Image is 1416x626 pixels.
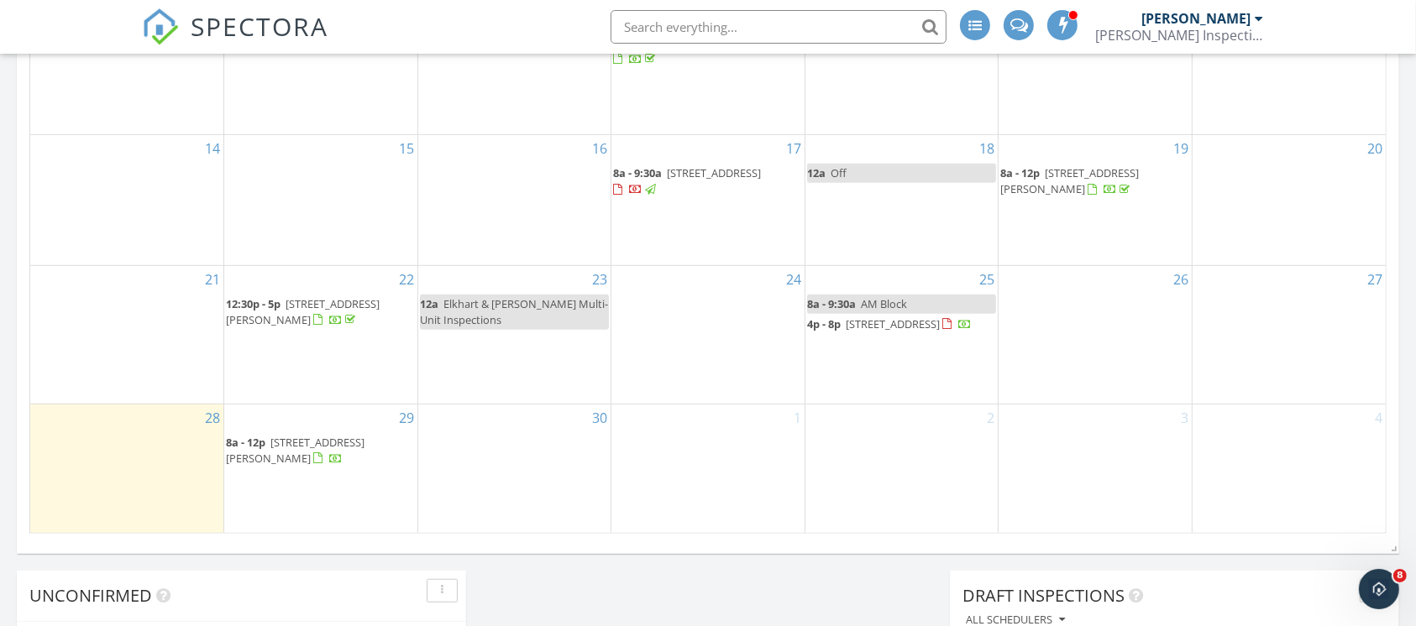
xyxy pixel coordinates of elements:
td: Go to September 9, 2025 [417,4,611,134]
div: All schedulers [966,614,1065,626]
a: 4p - 8p [STREET_ADDRESS] [807,315,997,335]
a: Go to September 30, 2025 [589,404,611,431]
a: Go to September 22, 2025 [396,266,417,293]
span: 8a - 12p [1000,165,1040,180]
a: Go to September 26, 2025 [1170,266,1192,293]
td: Go to September 30, 2025 [417,404,611,534]
div: Palmer Inspections [1095,27,1263,44]
span: [STREET_ADDRESS][PERSON_NAME] [226,296,380,327]
span: 8a - 12p [226,435,265,450]
span: 8a - 9:30a [613,165,662,180]
span: 8a - 9:30a [807,296,856,311]
td: Go to September 20, 2025 [1192,135,1386,265]
a: 8a - 12p [STREET_ADDRESS][PERSON_NAME] [1000,164,1190,200]
a: 8a - 12p [STREET_ADDRESS][PERSON_NAME] [226,433,416,469]
span: [STREET_ADDRESS][PERSON_NAME] [226,435,364,466]
td: Go to September 25, 2025 [805,265,999,404]
a: 8a - 9:30a [STREET_ADDRESS] [613,165,761,196]
td: Go to October 3, 2025 [999,404,1193,534]
a: Go to September 16, 2025 [589,135,611,162]
td: Go to September 18, 2025 [805,135,999,265]
iframe: Intercom live chat [1359,569,1399,609]
td: Go to September 21, 2025 [30,265,224,404]
td: Go to September 10, 2025 [611,4,805,134]
a: Go to September 29, 2025 [396,404,417,431]
a: 12:30p - 5p [STREET_ADDRESS][PERSON_NAME] [226,295,416,331]
td: Go to September 29, 2025 [224,404,418,534]
td: Go to September 24, 2025 [611,265,805,404]
td: Go to September 23, 2025 [417,265,611,404]
a: Go to September 24, 2025 [783,266,805,293]
a: Go to October 1, 2025 [790,404,805,431]
td: Go to October 4, 2025 [1192,404,1386,534]
a: Go to September 25, 2025 [976,266,998,293]
td: Go to September 15, 2025 [224,135,418,265]
a: 8a - 9:30a [STREET_ADDRESS] [613,164,803,200]
a: Go to September 17, 2025 [783,135,805,162]
span: Draft Inspections [962,584,1125,607]
td: Go to September 13, 2025 [1192,4,1386,134]
span: [STREET_ADDRESS] [667,165,761,180]
a: Go to September 15, 2025 [396,135,417,162]
input: Search everything... [611,10,947,44]
a: Go to September 20, 2025 [1364,135,1386,162]
td: Go to September 17, 2025 [611,135,805,265]
img: The Best Home Inspection Software - Spectora [142,8,179,45]
a: Go to September 23, 2025 [589,266,611,293]
td: Go to September 26, 2025 [999,265,1193,404]
a: 8a - 12p [STREET_ADDRESS][PERSON_NAME] [226,435,364,466]
span: 12:30p - 5p [226,296,281,311]
td: Go to September 27, 2025 [1192,265,1386,404]
a: 8a - 12:30p [STREET_ADDRESS] [613,35,767,66]
td: Go to September 19, 2025 [999,135,1193,265]
span: 8 [1393,569,1407,582]
a: 4p - 8p [STREET_ADDRESS] [807,316,972,331]
td: Go to September 28, 2025 [30,404,224,534]
a: Go to September 27, 2025 [1364,266,1386,293]
span: Off [831,165,847,180]
a: SPECTORA [142,23,328,58]
span: Unconfirmed [29,584,152,607]
a: Go to October 4, 2025 [1371,404,1386,431]
span: AM Block [861,296,907,311]
td: Go to October 2, 2025 [805,404,999,534]
span: [STREET_ADDRESS][PERSON_NAME] [1000,165,1139,196]
td: Go to September 22, 2025 [224,265,418,404]
a: Go to October 3, 2025 [1177,404,1192,431]
td: Go to September 12, 2025 [999,4,1193,134]
td: Go to October 1, 2025 [611,404,805,534]
td: Go to September 8, 2025 [224,4,418,134]
span: 4p - 8p [807,316,841,331]
td: Go to September 16, 2025 [417,135,611,265]
td: Go to September 7, 2025 [30,4,224,134]
span: SPECTORA [191,8,328,44]
span: 12a [807,165,826,180]
span: [STREET_ADDRESS] [846,316,940,331]
a: Go to September 18, 2025 [976,135,998,162]
td: Go to September 14, 2025 [30,135,224,265]
div: [PERSON_NAME] [1141,10,1251,27]
a: 8a - 12p [STREET_ADDRESS][PERSON_NAME] [1000,165,1139,196]
a: Go to September 14, 2025 [202,135,223,162]
a: Go to September 19, 2025 [1170,135,1192,162]
span: 12a [420,296,438,311]
a: Go to October 2, 2025 [983,404,998,431]
td: Go to September 11, 2025 [805,4,999,134]
a: Go to September 21, 2025 [202,266,223,293]
a: Go to September 28, 2025 [202,404,223,431]
span: Elkhart & [PERSON_NAME] Multi-Unit Inspections [420,296,608,327]
a: 12:30p - 5p [STREET_ADDRESS][PERSON_NAME] [226,296,380,327]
